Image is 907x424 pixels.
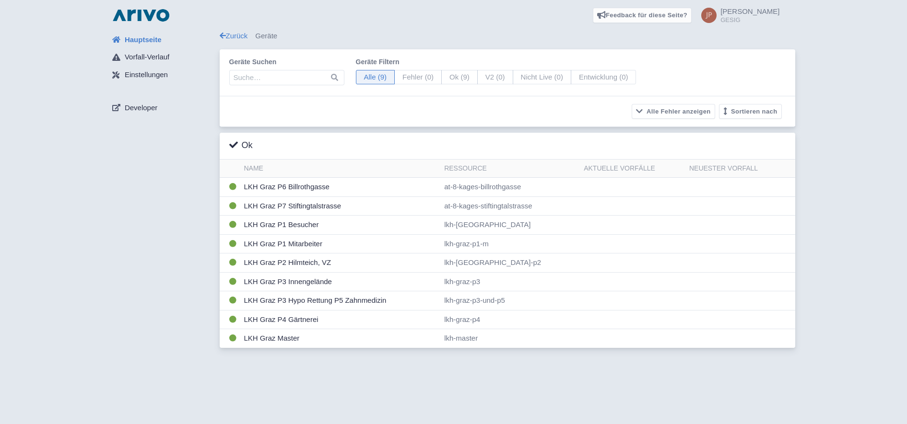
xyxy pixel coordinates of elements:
a: [PERSON_NAME] GESIG [695,8,779,23]
div: Geräte [220,31,795,42]
th: Neuester Vorfall [685,160,795,178]
a: Developer [105,99,220,117]
td: at-8-kages-billrothgasse [440,178,580,197]
h3: Ok [229,140,253,151]
td: lkh-graz-p4 [440,310,580,329]
a: Vorfall-Verlauf [105,48,220,67]
label: Geräte filtern [356,57,636,67]
td: LKH Graz P1 Besucher [240,216,441,235]
td: LKH Graz P4 Gärtnerei [240,310,441,329]
td: LKH Graz P7 Stiftingtalstrasse [240,196,441,216]
td: LKH Graz P3 Hypo Rettung P5 Zahnmedizin [240,291,441,310]
span: Alle (9) [356,70,395,85]
a: Zurück [220,32,248,40]
span: Developer [125,103,157,114]
span: Hauptseite [125,34,162,46]
label: Geräte suchen [229,57,344,67]
span: Ok (9) [441,70,478,85]
input: Suche… [229,70,344,85]
td: lkh-graz-p1-m [440,234,580,253]
td: lkh-graz-p3 [440,272,580,291]
th: Aktuelle Vorfälle [580,160,685,178]
span: [PERSON_NAME] [720,7,779,15]
span: Einstellungen [125,69,168,80]
span: Nicht Live (0) [513,70,571,85]
th: Name [240,160,441,178]
span: Fehler (0) [394,70,442,85]
td: LKH Graz P6 Billrothgasse [240,178,441,197]
td: LKH Graz Master [240,329,441,348]
th: Ressource [440,160,580,178]
td: at-8-kages-stiftingtalstrasse [440,196,580,216]
td: LKH Graz P1 Mitarbeiter [240,234,441,253]
td: lkh-[GEOGRAPHIC_DATA]-p2 [440,253,580,273]
span: Entwicklung (0) [571,70,636,85]
button: Sortieren nach [719,104,782,119]
span: V2 (0) [477,70,513,85]
small: GESIG [720,17,779,23]
td: lkh-[GEOGRAPHIC_DATA] [440,216,580,235]
a: Einstellungen [105,66,220,84]
td: LKH Graz P2 Hilmteich, VZ [240,253,441,273]
td: LKH Graz P3 Innengelände [240,272,441,291]
button: Alle Fehler anzeigen [632,104,715,119]
img: logo [110,8,172,23]
a: Feedback für diese Seite? [593,8,692,23]
a: Hauptseite [105,31,220,49]
td: lkh-master [440,329,580,348]
span: Vorfall-Verlauf [125,52,169,63]
td: lkh-graz-p3-und-p5 [440,291,580,310]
